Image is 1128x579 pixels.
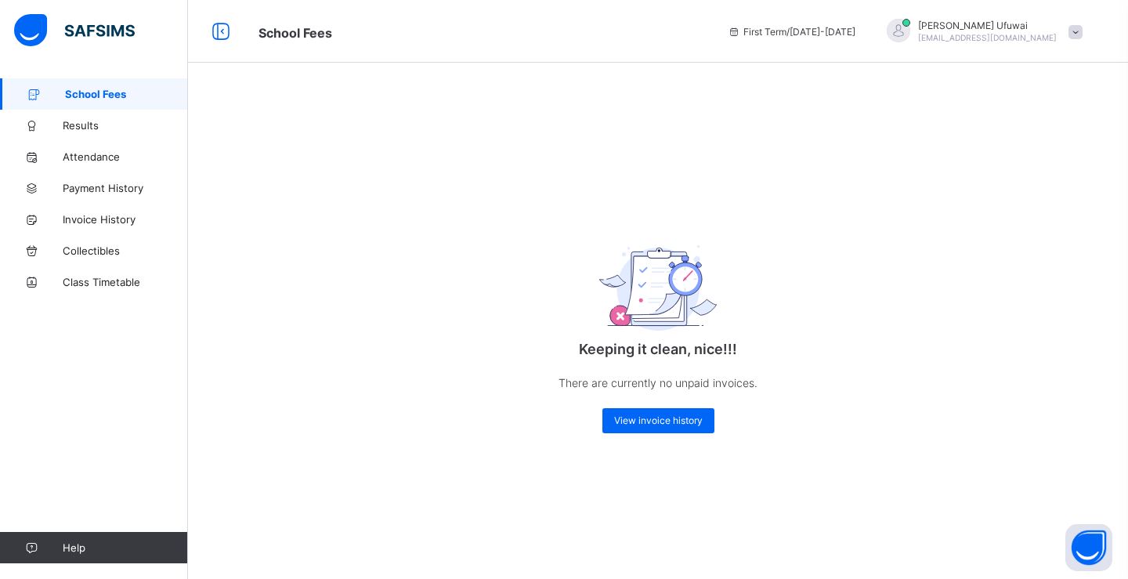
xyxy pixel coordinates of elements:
[63,119,188,132] span: Results
[63,541,187,554] span: Help
[918,20,1057,31] span: [PERSON_NAME] Ufuwai
[63,244,188,257] span: Collectibles
[501,341,815,357] p: Keeping it clean, nice!!!
[501,373,815,393] p: There are currently no unpaid invoices.
[258,25,332,41] span: School Fees
[871,19,1090,45] div: SimonUfuwai
[599,245,717,331] img: empty_exam.25ac31c7e64bfa8fcc0a6b068b22d071.svg
[1065,524,1112,571] button: Open asap
[918,33,1057,42] span: [EMAIL_ADDRESS][DOMAIN_NAME]
[728,26,855,38] span: session/term information
[63,276,188,288] span: Class Timetable
[614,414,703,426] span: View invoice history
[65,88,188,100] span: School Fees
[63,150,188,163] span: Attendance
[501,202,815,449] div: Keeping it clean, nice!!!
[14,14,135,47] img: safsims
[63,213,188,226] span: Invoice History
[63,182,188,194] span: Payment History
